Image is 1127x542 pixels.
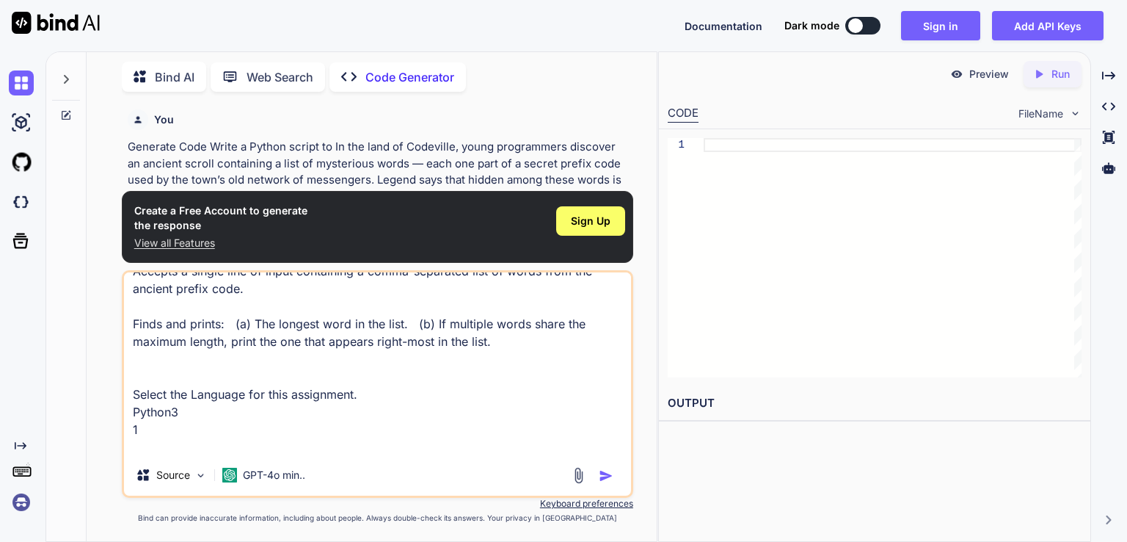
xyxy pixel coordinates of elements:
span: Documentation [685,20,762,32]
img: githubLight [9,150,34,175]
h2: OUTPUT [659,386,1090,421]
img: Bind AI [12,12,100,34]
img: darkCloudIdeIcon [9,189,34,214]
div: CODE [668,105,699,123]
span: Dark mode [784,18,839,33]
h1: Create a Free Account to generate the response [134,203,307,233]
img: chevron down [1069,107,1082,120]
button: Sign in [901,11,980,40]
h6: You [154,112,174,127]
p: Bind AI [155,68,194,86]
button: Documentation [685,18,762,34]
p: Bind can provide inaccurate information, including about people. Always double-check its answers.... [122,513,633,524]
div: 1 [668,138,685,152]
p: View all Features [134,236,307,250]
p: Run [1051,67,1070,82]
img: signin [9,490,34,515]
img: GPT-4o mini [222,468,237,483]
span: Sign Up [571,214,610,228]
img: ai-studio [9,110,34,135]
img: attachment [570,467,587,484]
p: Keyboard preferences [122,498,633,510]
p: Web Search [247,68,313,86]
img: preview [950,68,963,81]
p: Preview [969,67,1009,82]
img: chat [9,71,34,95]
img: icon [599,469,613,483]
span: FileName [1018,106,1063,121]
textarea: In the land of Codeville, young programmers discover an ancient scroll containing a list of myste... [124,272,631,455]
img: Pick Models [194,469,207,482]
p: GPT-4o min.. [243,468,305,483]
p: Code Generator [365,68,454,86]
p: Generate Code Write a Python script to In the land of Codeville, young programmers discover an an... [128,139,630,304]
button: Add API Keys [992,11,1104,40]
p: Source [156,468,190,483]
